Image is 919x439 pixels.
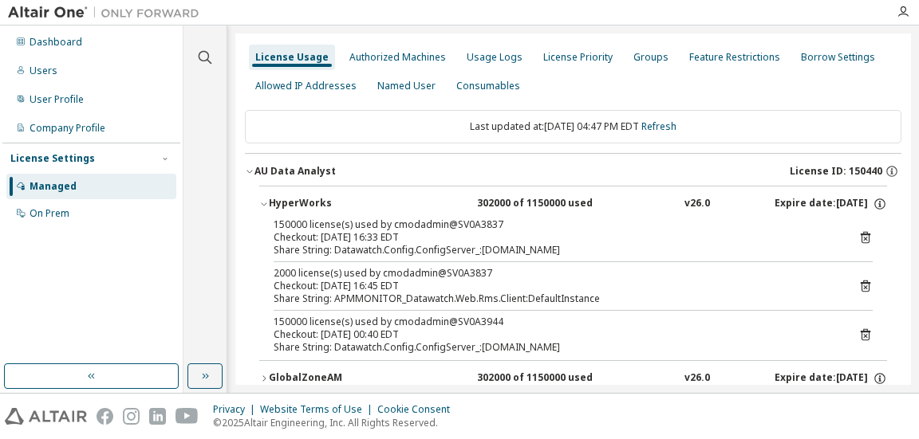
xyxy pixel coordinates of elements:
[123,408,140,425] img: instagram.svg
[801,51,875,64] div: Borrow Settings
[255,80,357,92] div: Allowed IP Addresses
[176,408,199,425] img: youtube.svg
[274,328,834,341] div: Checkout: [DATE] 00:40 EDT
[633,51,669,64] div: Groups
[30,122,105,135] div: Company Profile
[213,403,260,416] div: Privacy
[684,371,710,386] div: v26.0
[377,403,459,416] div: Cookie Consent
[775,197,887,211] div: Expire date: [DATE]
[274,280,834,292] div: Checkout: [DATE] 16:45 EDT
[5,408,87,425] img: altair_logo.svg
[30,93,84,106] div: User Profile
[30,207,69,220] div: On Prem
[349,51,446,64] div: Authorized Machines
[274,341,834,354] div: Share String: Datawatch.Config.ConfigServer_:[DOMAIN_NAME]
[149,408,166,425] img: linkedin.svg
[477,371,621,386] div: 302000 of 1150000 used
[790,165,882,178] span: License ID: 150440
[269,371,412,386] div: GlobalZoneAM
[97,408,113,425] img: facebook.svg
[10,152,95,165] div: License Settings
[641,120,676,133] a: Refresh
[274,231,834,244] div: Checkout: [DATE] 16:33 EDT
[255,51,329,64] div: License Usage
[456,80,520,92] div: Consumables
[260,403,377,416] div: Website Terms of Use
[254,165,336,178] div: AU Data Analyst
[274,316,834,328] div: 150000 license(s) used by cmodadmin@SV0A3944
[8,5,207,21] img: Altair One
[30,36,82,49] div: Dashboard
[274,292,834,305] div: Share String: APMMONITOR_Datawatch.Web.Rms.Client:DefaultInstance
[274,218,834,231] div: 150000 license(s) used by cmodadmin@SV0A3837
[775,371,887,386] div: Expire date: [DATE]
[543,51,613,64] div: License Priority
[245,110,901,143] div: Last updated at: [DATE] 04:47 PM EDT
[245,154,901,189] button: AU Data AnalystLicense ID: 150440
[213,416,459,429] p: © 2025 Altair Engineering, Inc. All Rights Reserved.
[269,197,412,211] div: HyperWorks
[274,267,834,280] div: 2000 license(s) used by cmodadmin@SV0A3837
[30,65,57,77] div: Users
[259,186,887,221] button: HyperWorks302000 of 1150000 usedv26.0Expire date:[DATE]
[274,244,834,257] div: Share String: Datawatch.Config.ConfigServer_:[DOMAIN_NAME]
[684,197,710,211] div: v26.0
[259,361,887,396] button: GlobalZoneAM302000 of 1150000 usedv26.0Expire date:[DATE]
[377,80,436,92] div: Named User
[30,180,77,193] div: Managed
[689,51,780,64] div: Feature Restrictions
[477,197,621,211] div: 302000 of 1150000 used
[467,51,523,64] div: Usage Logs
